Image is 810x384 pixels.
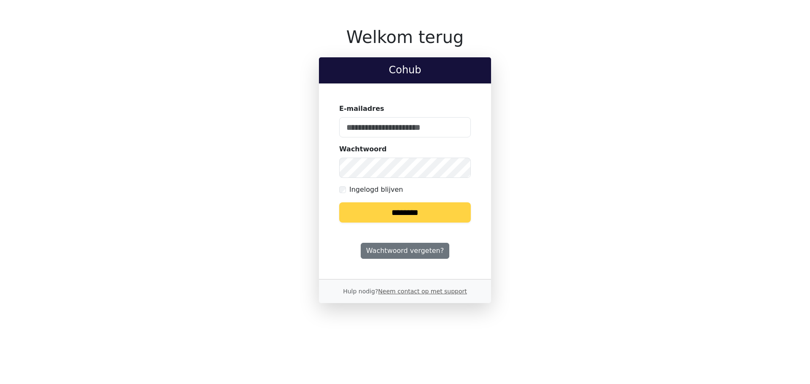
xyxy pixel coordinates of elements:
small: Hulp nodig? [343,288,467,295]
label: Ingelogd blijven [349,185,403,195]
h1: Welkom terug [319,27,491,47]
a: Neem contact op met support [378,288,467,295]
label: E-mailadres [339,104,384,114]
label: Wachtwoord [339,144,387,154]
h2: Cohub [326,64,484,76]
a: Wachtwoord vergeten? [361,243,449,259]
